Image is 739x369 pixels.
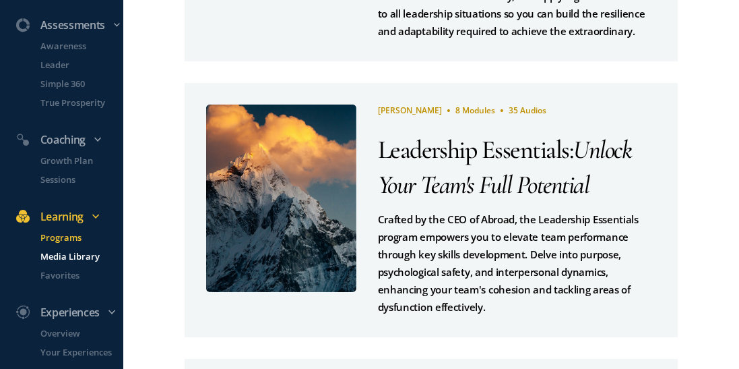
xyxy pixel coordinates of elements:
[8,304,129,321] div: Experiences
[378,132,656,202] div: :
[24,39,123,53] a: Awareness
[24,327,123,340] a: Overview
[24,345,123,359] a: Your Experiences
[24,173,123,186] a: Sessions
[509,105,546,116] span: 35 Audios
[24,96,123,109] a: True Prosperity
[378,134,569,165] span: Leadership Essentials
[40,250,121,263] p: Media Library
[378,105,442,116] span: [PERSON_NAME]
[24,268,123,282] a: Favorites
[8,131,129,148] div: Coaching
[455,105,495,116] span: 8 Modules
[24,154,123,167] a: Growth Plan
[40,96,121,109] p: True Prosperity
[24,58,123,72] a: Leader
[40,231,121,244] p: Programs
[8,208,129,225] div: Learning
[40,58,121,72] p: Leader
[40,345,121,359] p: Your Experiences
[378,210,656,316] div: Crafted by the CEO of Abroad, the Leadership Essentials program empowers you to elevate team perf...
[24,250,123,263] a: Media Library
[40,173,121,186] p: Sessions
[40,77,121,90] p: Simple 360
[40,39,121,53] p: Awareness
[40,268,121,282] p: Favorites
[8,16,129,34] div: Assessments
[24,77,123,90] a: Simple 360
[24,231,123,244] a: Programs
[40,154,121,167] p: Growth Plan
[40,327,121,340] p: Overview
